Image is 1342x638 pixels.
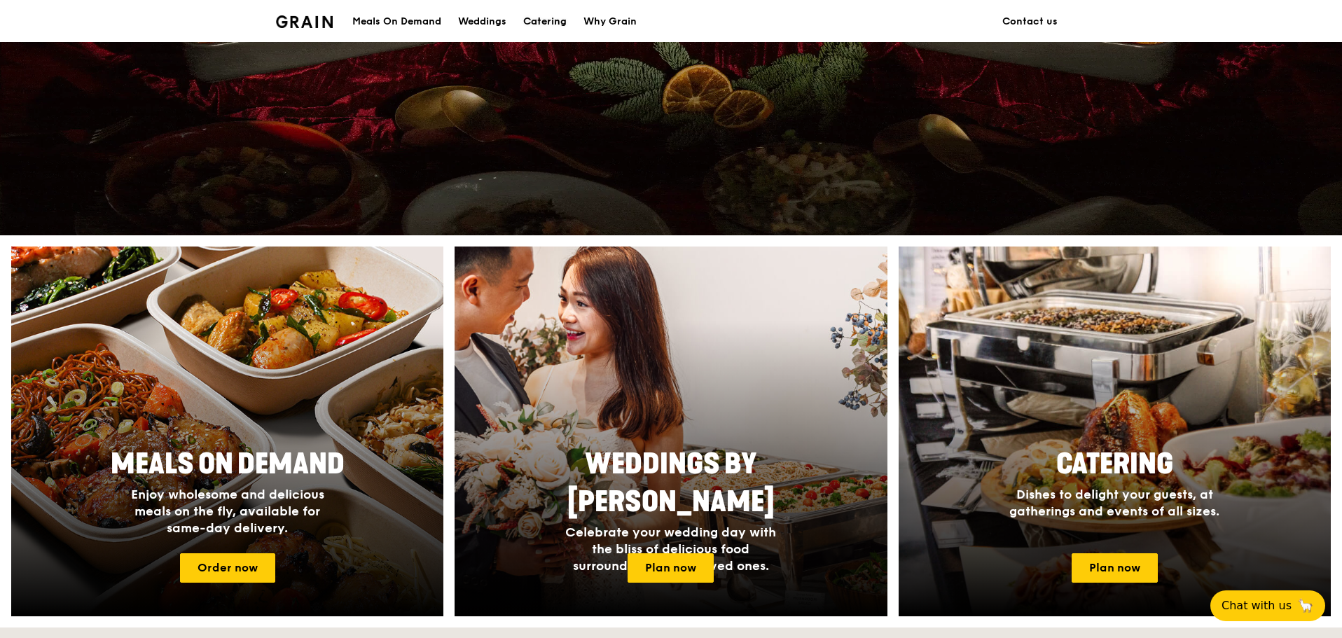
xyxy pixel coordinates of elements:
[567,448,775,519] span: Weddings by [PERSON_NAME]
[455,247,887,616] a: Weddings by [PERSON_NAME]Celebrate your wedding day with the bliss of delicious food surrounded b...
[455,247,887,616] img: weddings-card.4f3003b8.jpg
[276,15,333,28] img: Grain
[1222,597,1292,614] span: Chat with us
[628,553,714,583] a: Plan now
[899,247,1331,616] img: catering-card.e1cfaf3e.jpg
[515,1,575,43] a: Catering
[11,247,443,616] img: meals-on-demand-card.d2b6f6db.png
[11,247,443,616] a: Meals On DemandEnjoy wholesome and delicious meals on the fly, available for same-day delivery.Or...
[583,1,637,43] div: Why Grain
[180,553,275,583] a: Order now
[575,1,645,43] a: Why Grain
[1009,487,1219,519] span: Dishes to delight your guests, at gatherings and events of all sizes.
[1056,448,1173,481] span: Catering
[523,1,567,43] div: Catering
[565,525,776,574] span: Celebrate your wedding day with the bliss of delicious food surrounded by your loved ones.
[1072,553,1158,583] a: Plan now
[1297,597,1314,614] span: 🦙
[1210,590,1325,621] button: Chat with us🦙
[131,487,324,536] span: Enjoy wholesome and delicious meals on the fly, available for same-day delivery.
[450,1,515,43] a: Weddings
[458,1,506,43] div: Weddings
[352,1,441,43] div: Meals On Demand
[994,1,1066,43] a: Contact us
[111,448,345,481] span: Meals On Demand
[899,247,1331,616] a: CateringDishes to delight your guests, at gatherings and events of all sizes.Plan now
